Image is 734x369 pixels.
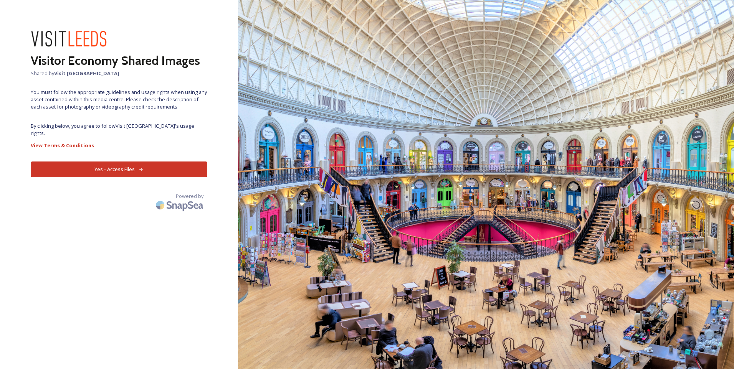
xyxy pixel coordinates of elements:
[31,31,107,48] img: download%20(2).png
[31,122,207,137] span: By clicking below, you agree to follow Visit [GEOGRAPHIC_DATA] 's usage rights.
[54,70,119,77] strong: Visit [GEOGRAPHIC_DATA]
[31,89,207,111] span: You must follow the appropriate guidelines and usage rights when using any asset contained within...
[31,141,207,150] a: View Terms & Conditions
[31,70,207,77] span: Shared by
[31,161,207,177] button: Yes - Access Files
[176,193,203,200] span: Powered by
[31,51,207,70] h2: Visitor Economy Shared Images
[31,142,94,149] strong: View Terms & Conditions
[154,196,207,214] img: SnapSea Logo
